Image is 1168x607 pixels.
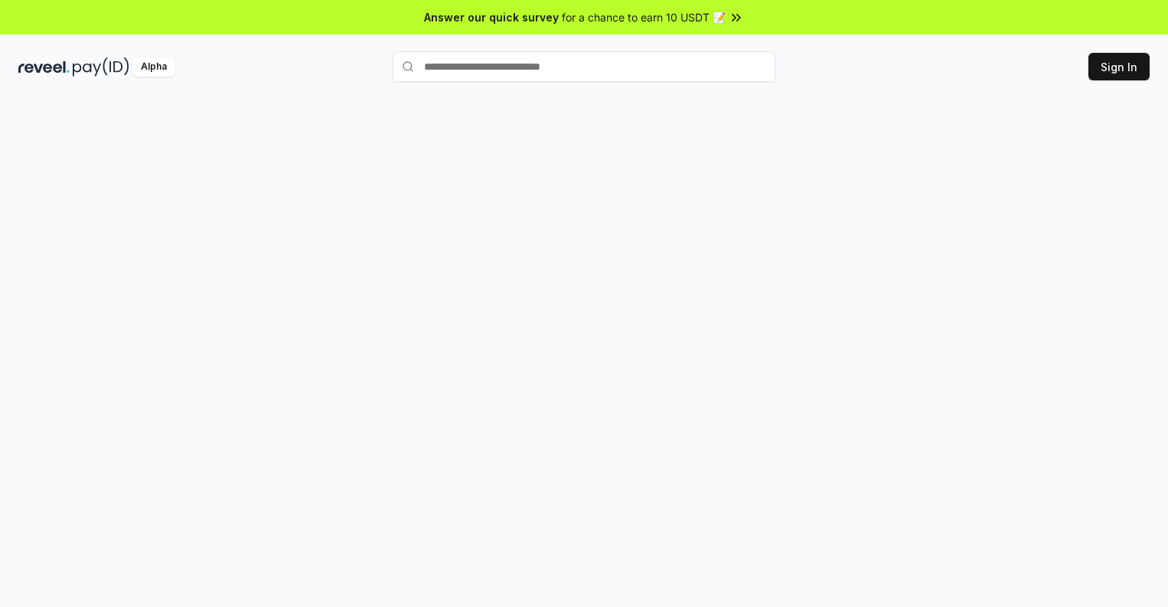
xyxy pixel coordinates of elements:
[562,9,726,25] span: for a chance to earn 10 USDT 📝
[73,57,129,77] img: pay_id
[1088,53,1150,80] button: Sign In
[18,57,70,77] img: reveel_dark
[424,9,559,25] span: Answer our quick survey
[132,57,175,77] div: Alpha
